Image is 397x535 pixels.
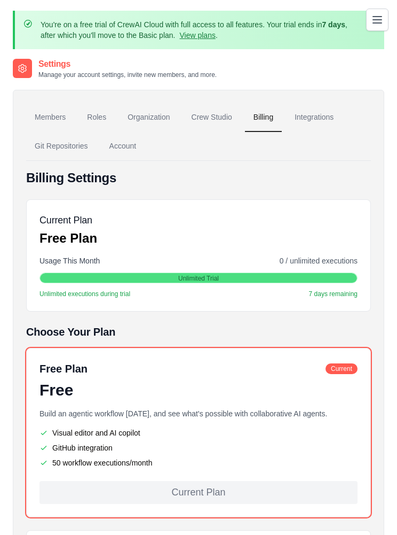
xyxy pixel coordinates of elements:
span: Current [325,363,358,374]
h5: Choose Your Plan [26,324,371,339]
h6: Free Plan [39,361,88,376]
a: Git Repositories [26,132,97,161]
a: Account [101,132,145,161]
li: Visual editor and AI copilot [39,428,358,438]
span: Usage This Month [39,255,100,266]
h5: Current Plan [39,213,97,228]
p: Manage your account settings, invite new members, and more. [38,71,217,79]
span: 0 / unlimited executions [280,255,358,266]
li: 50 workflow executions/month [39,458,358,468]
h4: Billing Settings [26,169,371,187]
a: Members [26,103,74,132]
p: Build an agentic workflow [DATE], and see what's possible with collaborative AI agents. [39,408,358,419]
button: Toggle navigation [366,9,388,31]
div: Current Plan [39,481,358,504]
strong: 7 days [322,20,345,29]
span: 7 days remaining [309,290,358,298]
span: Unlimited Trial [178,274,219,283]
span: Unlimited executions during trial [39,290,130,298]
a: Crew Studio [183,103,241,132]
a: Billing [245,103,282,132]
p: You're on a free trial of CrewAI Cloud with full access to all features. Your trial ends in , aft... [41,19,359,41]
h2: Settings [38,58,217,71]
li: GitHub integration [39,443,358,453]
a: Integrations [286,103,342,132]
p: Free Plan [39,230,97,247]
div: Free [39,381,358,400]
a: Roles [78,103,115,132]
a: View plans [179,31,215,40]
a: Organization [119,103,178,132]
